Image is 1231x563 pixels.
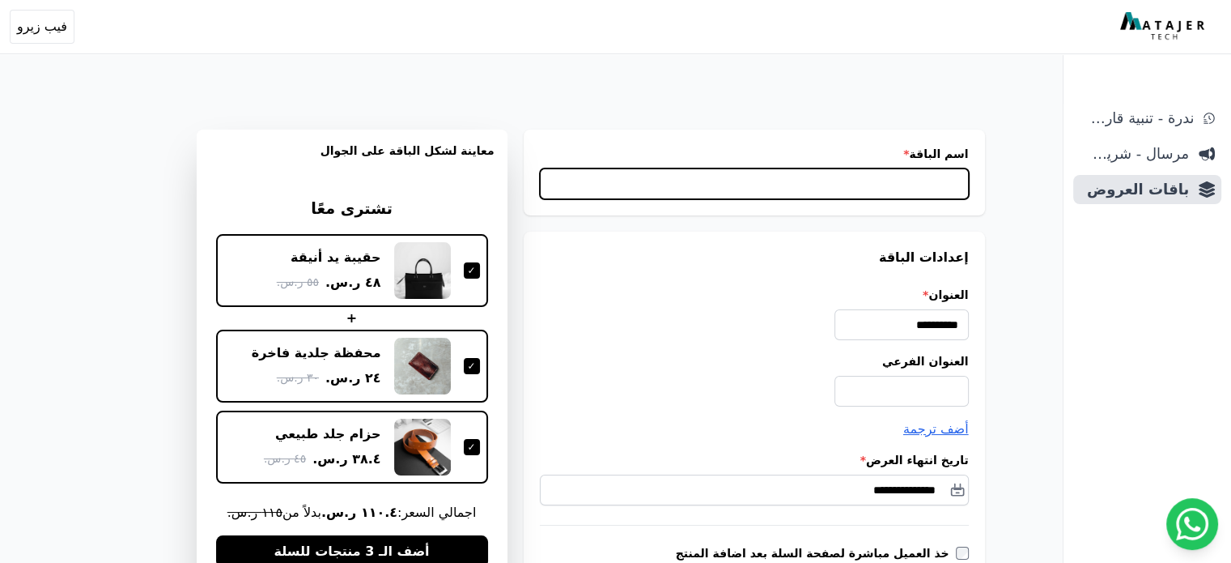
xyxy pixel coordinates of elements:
label: خذ العميل مباشرة لصفحة السلة بعد اضافة المنتج [676,545,956,561]
label: العنوان [540,287,969,303]
h3: تشترى معًا [216,198,488,221]
button: أضف ترجمة [903,420,969,439]
span: ٣٠ ر.س. [277,369,319,386]
span: ٤٨ ر.س. [325,273,381,292]
img: محفظة جلدية فاخرة [394,338,451,395]
img: حقيبة يد أنيقة [394,242,451,299]
div: محفظة جلدية فاخرة [252,344,381,362]
b: ١١٠.٤ ر.س. [321,505,397,520]
span: ٢٤ ر.س. [325,369,381,388]
span: ٥٥ ر.س. [277,274,319,291]
span: أضف ترجمة [903,421,969,437]
span: باقات العروض [1080,178,1189,201]
span: ٤٥ ر.س. [264,450,306,467]
button: فيب زيرو [10,10,74,44]
h3: معاينة لشكل الباقة على الجوال [210,143,495,178]
div: حقيبة يد أنيقة [291,249,380,267]
span: فيب زيرو [17,17,67,36]
span: اجمالي السعر: بدلاً من [216,503,488,522]
label: العنوان الفرعي [540,353,969,369]
h3: إعدادات الباقة [540,248,969,267]
img: MatajerTech Logo [1120,12,1208,41]
div: حزام جلد طبيعي [275,425,381,443]
span: مرسال - شريط دعاية [1080,143,1189,165]
label: تاريخ انتهاء العرض [540,452,969,468]
label: اسم الباقة [540,146,969,162]
span: أضف الـ 3 منتجات للسلة [274,542,429,561]
span: ندرة - تنبية قارب علي النفاذ [1080,107,1194,130]
s: ١١٥ ر.س. [227,505,282,520]
span: ٣٨.٤ ر.س. [312,450,380,469]
div: + [216,309,488,328]
img: حزام جلد طبيعي [394,419,451,476]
